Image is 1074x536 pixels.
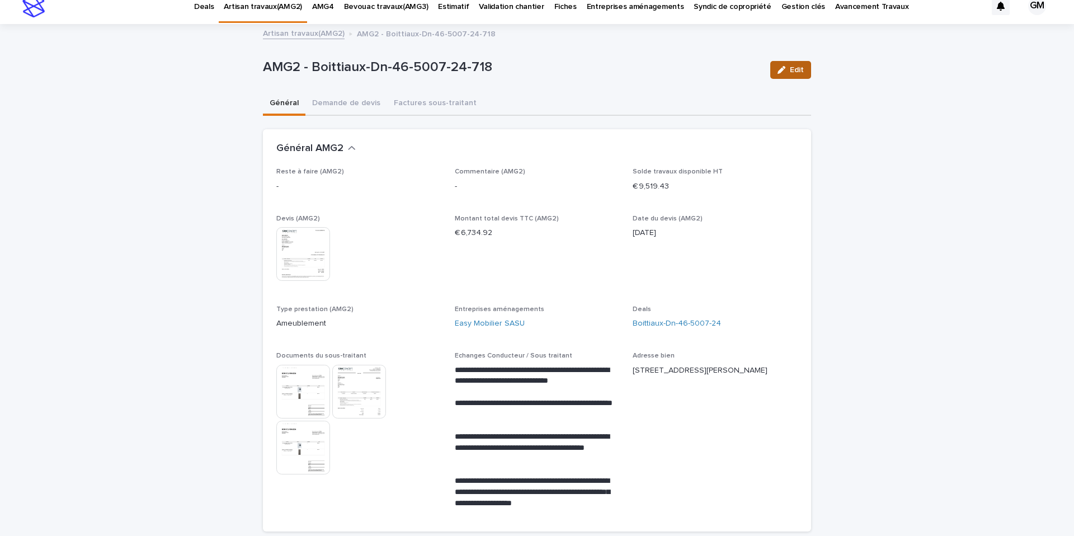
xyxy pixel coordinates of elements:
[276,168,344,175] span: Reste à faire (AMG2)
[633,352,675,359] span: Adresse bien
[633,318,721,330] a: Boittiaux-Dn-46-5007-24
[633,168,723,175] span: Solde travaux disponible HT
[455,227,620,239] p: € 6,734.92
[276,143,343,155] h2: Général AMG2
[633,227,798,239] p: [DATE]
[455,306,544,313] span: Entreprises aménagements
[387,92,483,116] button: Factures sous-traitant
[276,318,441,330] p: Ameublement
[276,181,441,192] p: -
[770,61,811,79] button: Edit
[633,365,798,377] p: [STREET_ADDRESS][PERSON_NAME]
[276,215,320,222] span: Devis (AMG2)
[263,92,305,116] button: Général
[455,318,525,330] a: Easy Mobilier SASU
[276,352,366,359] span: Documents du sous-traitant
[455,168,525,175] span: Commentaire (AMG2)
[276,306,354,313] span: Type prestation (AMG2)
[633,215,703,222] span: Date du devis (AMG2)
[276,143,356,155] button: Général AMG2
[263,26,345,39] a: Artisan travaux(AMG2)
[455,352,572,359] span: Echanges Conducteur / Sous traitant
[633,181,798,192] p: € 9,519.43
[357,27,496,39] p: AMG2 - Boittiaux-Dn-46-5007-24-718
[455,181,620,192] p: -
[305,92,387,116] button: Demande de devis
[263,59,761,76] p: AMG2 - Boittiaux-Dn-46-5007-24-718
[633,306,651,313] span: Deals
[455,215,559,222] span: Montant total devis TTC (AMG2)
[790,66,804,74] span: Edit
